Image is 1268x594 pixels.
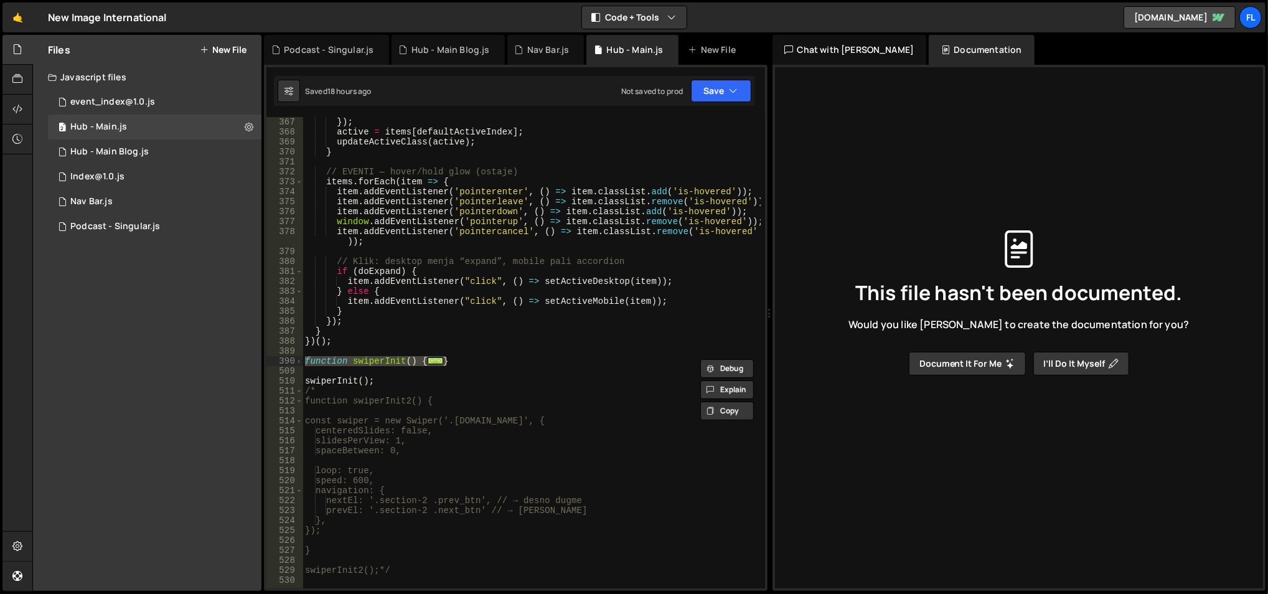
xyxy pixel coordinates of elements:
[48,214,261,239] : 15795/46556.js
[266,247,303,257] div: 379
[266,386,303,396] div: 511
[48,189,261,214] div: 15795/46513.js
[48,10,167,25] div: New Image International
[327,86,372,97] div: 18 hours ago
[266,486,303,496] div: 521
[266,346,303,356] div: 389
[266,127,303,137] div: 368
[266,535,303,545] div: 526
[1239,6,1262,29] a: Fl
[266,336,303,346] div: 388
[688,44,741,56] div: New File
[848,318,1189,331] span: Would you like [PERSON_NAME] to create the documentation for you?
[266,516,303,526] div: 524
[266,217,303,227] div: 377
[266,167,303,177] div: 372
[70,196,113,207] div: Nav Bar.js
[266,276,303,286] div: 382
[266,187,303,197] div: 374
[266,376,303,386] div: 510
[266,506,303,516] div: 523
[48,115,261,139] div: 15795/46323.js
[70,146,149,158] div: Hub - Main Blog.js
[266,286,303,296] div: 383
[266,356,303,366] div: 390
[527,44,570,56] div: Nav Bar.js
[266,266,303,276] div: 381
[70,171,124,182] div: Index@1.0.js
[48,90,261,115] div: 15795/42190.js
[266,117,303,127] div: 367
[266,406,303,416] div: 513
[266,197,303,207] div: 375
[621,86,683,97] div: Not saved to prod
[266,476,303,486] div: 520
[582,6,687,29] button: Code + Tools
[773,35,927,65] div: Chat with [PERSON_NAME]
[48,43,70,57] h2: Files
[266,436,303,446] div: 516
[700,380,754,399] button: Explain
[266,416,303,426] div: 514
[48,139,261,164] div: 15795/46353.js
[266,257,303,266] div: 380
[266,426,303,436] div: 515
[266,316,303,326] div: 386
[266,396,303,406] div: 512
[266,526,303,535] div: 525
[266,456,303,466] div: 518
[266,555,303,565] div: 528
[2,2,33,32] a: 🤙
[700,402,754,420] button: Copy
[607,44,664,56] div: Hub - Main.js
[266,137,303,147] div: 369
[411,44,490,56] div: Hub - Main Blog.js
[266,446,303,456] div: 517
[70,121,127,133] div: Hub - Main.js
[266,227,303,247] div: 378
[266,545,303,555] div: 527
[266,575,303,585] div: 530
[929,35,1034,65] div: Documentation
[284,44,373,56] div: Podcast - Singular.js
[266,147,303,157] div: 370
[428,357,443,364] span: ...
[266,326,303,336] div: 387
[305,86,372,97] div: Saved
[266,466,303,476] div: 519
[266,565,303,575] div: 529
[266,366,303,376] div: 509
[33,65,261,90] div: Javascript files
[909,352,1026,375] button: Document it for me
[700,359,754,378] button: Debug
[855,283,1182,303] span: This file hasn't been documented.
[48,164,261,189] div: 15795/44313.js
[59,123,66,133] span: 2
[266,207,303,217] div: 376
[70,221,160,232] div: Podcast - Singular.js
[266,177,303,187] div: 373
[266,157,303,167] div: 371
[70,97,155,108] div: event_index@1.0.js
[1033,352,1129,375] button: I’ll do it myself
[266,306,303,316] div: 385
[691,80,751,102] button: Save
[200,45,247,55] button: New File
[266,496,303,506] div: 522
[266,296,303,306] div: 384
[1124,6,1236,29] a: [DOMAIN_NAME]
